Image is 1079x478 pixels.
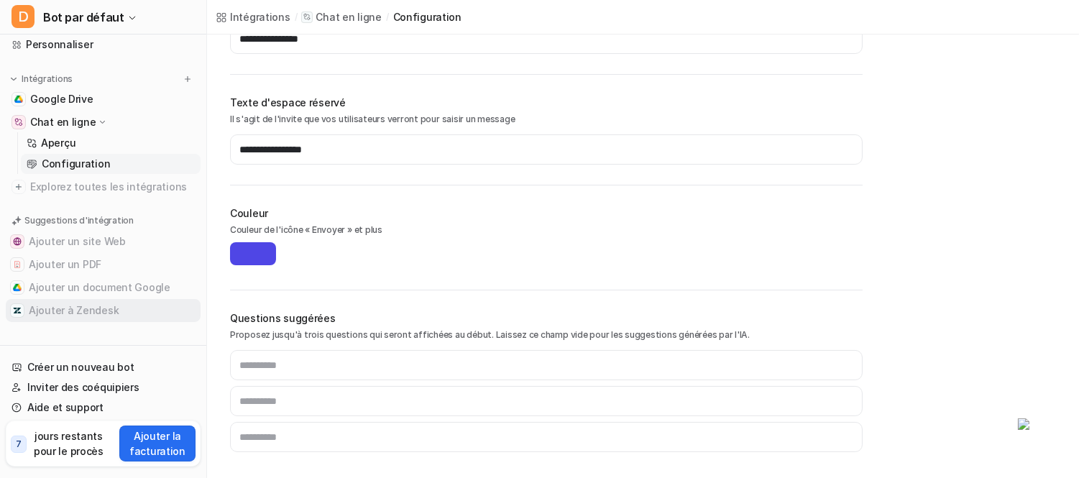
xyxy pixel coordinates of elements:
[27,401,104,413] font: Aide et support
[6,397,201,418] a: Aide et support
[230,312,336,324] font: Questions suggérées
[230,329,750,340] font: Proposez jusqu'à trois questions qui seront affichées au début. Laissez ce champ vide pour les su...
[119,426,196,461] button: Ajouter la facturation
[29,281,170,293] font: Ajouter un document Google
[24,215,134,226] font: Suggestions d'intégration
[30,180,187,193] font: Explorez toutes les intégrations
[29,235,126,247] font: Ajouter un site Web
[393,11,462,23] font: configuration
[30,116,96,128] font: Chat en ligne
[18,8,29,25] font: D
[216,9,290,24] a: Intégrations
[6,177,201,197] a: Explorez toutes les intégrations
[13,260,22,269] img: Ajouter un PDF
[21,154,201,174] a: Configuration
[26,38,93,50] font: Personnaliser
[9,74,19,84] img: développer le menu
[41,137,75,149] font: Aperçu
[27,381,139,393] font: Inviter des coéquipiers
[6,276,201,299] button: Ajouter un document GoogleAjouter un document Google
[14,95,23,104] img: Google Drive
[6,230,201,253] button: Ajouter un site WebAjouter un site Web
[29,258,101,270] font: Ajouter un PDF
[6,253,201,276] button: Ajouter un PDFAjouter un PDF
[129,430,185,457] font: Ajouter la facturation
[230,207,268,219] font: Couleur
[29,304,119,316] font: Ajouter à Zendesk
[13,283,22,292] img: Ajouter un document Google
[22,73,73,84] font: Intégrations
[21,133,201,153] a: Aperçu
[14,118,23,127] img: Chat en ligne
[183,74,193,84] img: menu_add.svg
[13,306,22,315] img: Ajouter à Zendesk
[42,157,110,170] font: Configuration
[6,377,201,397] a: Inviter des coéquipiers
[34,430,104,457] font: jours restants pour le procès
[6,299,201,322] button: Ajouter à ZendeskAjouter à Zendesk
[13,237,22,246] img: Ajouter un site Web
[230,224,382,235] font: Couleur de l'icône « Envoyer » et plus
[230,96,346,109] font: Texte d'espace réservé
[16,438,22,449] font: 7
[6,72,77,86] button: Intégrations
[316,11,381,23] font: Chat en ligne
[393,9,462,24] a: configuration
[6,357,201,377] a: Créer un nouveau bot
[6,89,201,109] a: Google DriveGoogle Drive
[6,35,201,55] a: Personnaliser
[27,361,134,373] font: Créer un nouveau bot
[43,10,124,24] font: Bot par défaut
[386,12,389,22] font: /
[30,93,93,105] font: Google Drive
[230,114,515,124] font: Il s'agit de l'invite que vos utilisateurs verront pour saisir un message
[295,12,298,22] font: /
[12,180,26,194] img: explorer toutes les intégrations
[230,11,290,23] font: Intégrations
[301,10,381,24] a: Chat en ligne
